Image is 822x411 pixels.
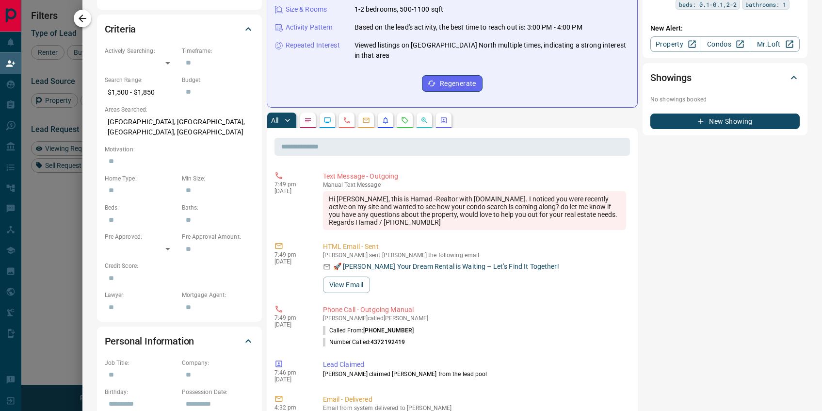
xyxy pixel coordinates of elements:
p: 7:49 pm [274,251,308,258]
p: Birthday: [105,388,177,396]
p: Size & Rooms [286,4,327,15]
svg: Agent Actions [440,116,448,124]
svg: Requests [401,116,409,124]
p: Home Type: [105,174,177,183]
h2: Criteria [105,21,136,37]
div: Criteria [105,17,254,41]
p: [GEOGRAPHIC_DATA], [GEOGRAPHIC_DATA], [GEOGRAPHIC_DATA], [GEOGRAPHIC_DATA] [105,114,254,140]
p: 🚀 [PERSON_NAME] Your Dream Rental is Waiting – Let’s Find It Together! [333,262,559,272]
p: Areas Searched: [105,105,254,114]
p: $1,500 - $1,850 [105,84,177,100]
p: Based on the lead's activity, the best time to reach out is: 3:00 PM - 4:00 PM [355,22,582,33]
p: Baths: [182,203,254,212]
div: Showings [650,66,800,89]
p: Lead Claimed [323,360,627,370]
svg: Opportunities [420,116,428,124]
p: Phone Call - Outgoing Manual [323,305,627,315]
p: Company: [182,359,254,367]
p: 7:49 pm [274,314,308,321]
span: manual [323,181,343,188]
p: Viewed listings on [GEOGRAPHIC_DATA] North multiple times, indicating a strong interest in that area [355,40,630,61]
p: [PERSON_NAME] claimed [PERSON_NAME] from the lead pool [323,370,627,378]
p: [DATE] [274,258,308,265]
p: Min Size: [182,174,254,183]
p: Timeframe: [182,47,254,55]
h2: Personal Information [105,333,194,349]
svg: Emails [362,116,370,124]
p: Text Message [323,181,627,188]
p: Budget: [182,76,254,84]
span: 4372192419 [371,339,405,345]
p: 7:49 pm [274,181,308,188]
h2: Showings [650,70,692,85]
p: Actively Searching: [105,47,177,55]
p: Possession Date: [182,388,254,396]
button: View Email [323,277,370,293]
div: Hi [PERSON_NAME], this is Hamad -Realtor with [DOMAIN_NAME]. I noticed you were recently active o... [323,191,627,230]
p: All [271,117,279,124]
p: [DATE] [274,188,308,195]
span: [PHONE_NUMBER] [363,327,414,334]
p: Pre-Approval Amount: [182,232,254,241]
p: HTML Email - Sent [323,242,627,252]
p: [DATE] [274,321,308,328]
p: New Alert: [650,23,800,33]
p: Search Range: [105,76,177,84]
p: Job Title: [105,359,177,367]
p: 7:46 pm [274,369,308,376]
svg: Listing Alerts [382,116,389,124]
p: Mortgage Agent: [182,291,254,299]
svg: Calls [343,116,351,124]
p: Activity Pattern [286,22,333,33]
button: Regenerate [422,75,483,92]
p: [PERSON_NAME] called [PERSON_NAME] [323,315,627,322]
p: Repeated Interest [286,40,340,50]
p: Beds: [105,203,177,212]
p: Lawyer: [105,291,177,299]
p: 1-2 bedrooms, 500-1100 sqft [355,4,444,15]
svg: Lead Browsing Activity [323,116,331,124]
p: [DATE] [274,376,308,383]
p: [PERSON_NAME] sent [PERSON_NAME] the following email [323,252,627,259]
p: Motivation: [105,145,254,154]
a: Condos [700,36,750,52]
p: Credit Score: [105,262,254,270]
p: Number Called: [323,338,405,346]
button: New Showing [650,114,800,129]
p: 4:32 pm [274,404,308,411]
svg: Notes [304,116,312,124]
a: Mr.Loft [750,36,800,52]
p: Called From: [323,326,414,335]
div: Personal Information [105,329,254,353]
p: Pre-Approved: [105,232,177,241]
p: No showings booked [650,95,800,104]
p: Text Message - Outgoing [323,171,627,181]
a: Property [650,36,700,52]
p: Email - Delivered [323,395,627,405]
